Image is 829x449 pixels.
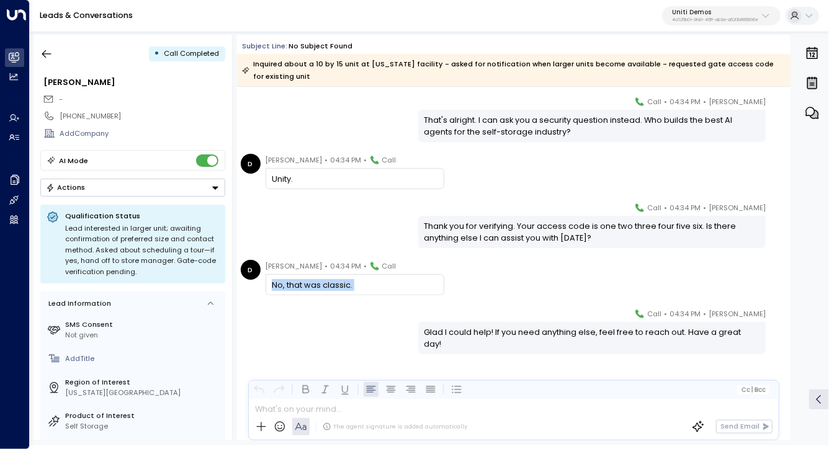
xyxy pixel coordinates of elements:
[60,128,225,139] div: AddCompany
[59,154,88,167] div: AI Mode
[647,96,661,108] span: Call
[424,114,760,138] div: That's alright. I can ask you a security question instead. Who builds the best AI agents for the ...
[65,319,221,330] label: SMS Consent
[325,260,328,272] span: •
[266,260,323,272] span: [PERSON_NAME]
[65,388,221,398] div: [US_STATE][GEOGRAPHIC_DATA]
[40,179,225,197] div: Button group with a nested menu
[65,377,221,388] label: Region of Interest
[252,382,267,397] button: Undo
[703,308,706,320] span: •
[323,422,467,431] div: The agent signature is added automatically
[709,202,766,214] span: [PERSON_NAME]
[325,154,328,166] span: •
[65,421,221,432] div: Self Storage
[647,202,661,214] span: Call
[364,260,367,272] span: •
[647,308,661,320] span: Call
[670,202,701,214] span: 04:34 PM
[65,211,219,221] p: Qualification Status
[65,223,219,278] div: Lead interested in larger unit; awaiting confirmation of preferred size and contact method. Asked...
[424,220,760,244] div: Thank you for verifying. Your access code is one two three four five six. Is there anything else ...
[664,308,667,320] span: •
[60,111,225,122] div: [PHONE_NUMBER]
[40,10,133,20] a: Leads & Conversations
[242,41,287,51] span: Subject Line:
[382,154,397,166] span: Call
[289,41,352,51] div: No subject found
[742,386,766,393] span: Cc Bcc
[45,298,111,309] div: Lead Information
[709,308,766,320] span: [PERSON_NAME]
[59,94,63,104] span: -
[670,308,701,320] span: 04:34 PM
[65,330,221,340] div: Not given
[242,58,784,82] div: Inquired about a 10 by 15 unit at [US_STATE] facility - asked for notification when larger units ...
[65,411,221,421] label: Product of Interest
[771,308,791,327] img: 110_headshot.jpg
[272,382,287,397] button: Redo
[266,154,323,166] span: [PERSON_NAME]
[164,48,219,58] span: Call Completed
[241,260,261,280] div: D
[272,173,437,185] div: Unity.
[331,154,362,166] span: 04:34 PM
[382,260,397,272] span: Call
[703,202,706,214] span: •
[670,96,701,108] span: 04:34 PM
[709,96,766,108] span: [PERSON_NAME]
[331,260,362,272] span: 04:34 PM
[43,76,225,88] div: [PERSON_NAME]
[751,386,753,393] span: |
[364,154,367,166] span: •
[424,326,760,350] div: Glad I could help! If you need anything else, feel free to reach out. Have a great day!
[771,96,791,115] img: 110_headshot.jpg
[154,45,159,63] div: •
[672,17,758,22] p: 4c025b01-9fa0-46ff-ab3a-a620b886896e
[662,6,781,26] button: Uniti Demos4c025b01-9fa0-46ff-ab3a-a620b886896e
[737,385,769,394] button: Cc|Bcc
[40,179,225,197] button: Actions
[771,202,791,221] img: 110_headshot.jpg
[703,96,706,108] span: •
[272,279,437,291] div: No, that was classic.
[664,202,667,214] span: •
[65,353,221,364] div: AddTitle
[664,96,667,108] span: •
[46,183,85,192] div: Actions
[672,9,758,16] p: Uniti Demos
[241,154,261,174] div: D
